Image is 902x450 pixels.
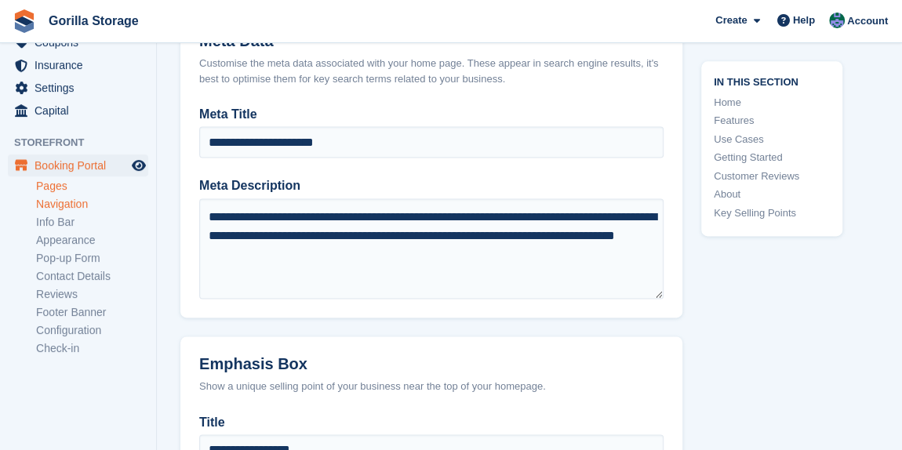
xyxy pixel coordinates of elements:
[36,251,148,266] a: Pop-up Form
[199,413,664,432] label: Title
[36,341,148,356] a: Check-in
[13,9,36,33] img: stora-icon-8386f47178a22dfd0bd8f6a31ec36ba5ce8667c1dd55bd0f319d3a0aa187defe.svg
[129,156,148,175] a: Preview store
[714,150,830,165] a: Getting Started
[36,179,148,194] a: Pages
[714,74,830,89] span: In this section
[715,13,747,28] span: Create
[35,77,129,99] span: Settings
[35,100,129,122] span: Capital
[714,113,830,129] a: Features
[36,323,148,338] a: Configuration
[8,77,148,99] a: menu
[714,187,830,202] a: About
[714,95,830,111] a: Home
[8,54,148,76] a: menu
[36,287,148,302] a: Reviews
[8,100,148,122] a: menu
[199,105,664,124] label: Meta Title
[714,169,830,184] a: Customer Reviews
[199,379,664,394] div: Show a unique selling point of your business near the top of your homepage.
[35,54,129,76] span: Insurance
[35,154,129,176] span: Booking Portal
[714,205,830,221] a: Key Selling Points
[199,176,664,195] label: Meta Description
[793,13,815,28] span: Help
[199,56,664,86] div: Customise the meta data associated with your home page. These appear in search engine results, it...
[42,8,145,34] a: Gorilla Storage
[199,355,664,373] h2: Emphasis Box
[14,135,156,151] span: Storefront
[829,13,845,28] img: Leesha Sutherland
[36,197,148,212] a: Navigation
[714,132,830,147] a: Use Cases
[36,269,148,284] a: Contact Details
[36,215,148,230] a: Info Bar
[8,154,148,176] a: menu
[36,233,148,248] a: Appearance
[36,305,148,320] a: Footer Banner
[847,13,888,29] span: Account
